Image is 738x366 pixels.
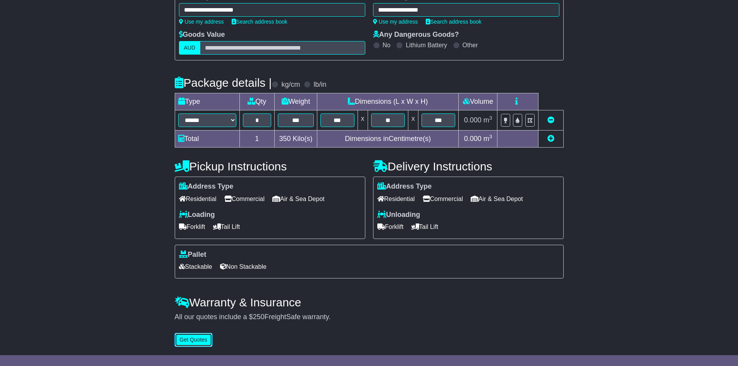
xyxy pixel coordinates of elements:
a: Search address book [232,19,287,25]
label: Other [463,41,478,49]
span: Forklift [179,221,205,233]
span: Residential [377,193,415,205]
h4: Warranty & Insurance [175,296,564,309]
td: Dimensions in Centimetre(s) [317,131,459,148]
a: Add new item [547,135,554,143]
label: Any Dangerous Goods? [373,31,459,39]
label: Address Type [377,182,432,191]
td: x [408,110,418,131]
a: Use my address [179,19,224,25]
span: 350 [279,135,291,143]
label: Address Type [179,182,234,191]
label: Loading [179,211,215,219]
label: Goods Value [179,31,225,39]
td: Volume [459,93,497,110]
span: Forklift [377,221,404,233]
td: Total [175,131,239,148]
label: No [383,41,391,49]
span: Tail Lift [213,221,240,233]
sup: 3 [489,115,492,121]
label: AUD [179,41,201,55]
span: Commercial [423,193,463,205]
span: Air & Sea Depot [471,193,523,205]
a: Remove this item [547,116,554,124]
td: x [358,110,368,131]
td: Dimensions (L x W x H) [317,93,459,110]
td: Kilo(s) [275,131,317,148]
label: Unloading [377,211,420,219]
td: Type [175,93,239,110]
td: 1 [239,131,275,148]
h4: Package details | [175,76,272,89]
span: Stackable [179,261,212,273]
h4: Pickup Instructions [175,160,365,173]
span: Non Stackable [220,261,267,273]
span: Residential [179,193,217,205]
h4: Delivery Instructions [373,160,564,173]
span: 0.000 [464,135,482,143]
span: Air & Sea Depot [272,193,325,205]
label: kg/cm [281,81,300,89]
span: m [483,135,492,143]
td: Weight [275,93,317,110]
label: Pallet [179,251,206,259]
button: Get Quotes [175,333,213,347]
td: Qty [239,93,275,110]
sup: 3 [489,134,492,139]
span: Tail Lift [411,221,439,233]
span: m [483,116,492,124]
label: Lithium Battery [406,41,447,49]
a: Use my address [373,19,418,25]
span: 0.000 [464,116,482,124]
div: All our quotes include a $ FreightSafe warranty. [175,313,564,321]
span: 250 [253,313,265,321]
label: lb/in [313,81,326,89]
a: Search address book [426,19,482,25]
span: Commercial [224,193,265,205]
